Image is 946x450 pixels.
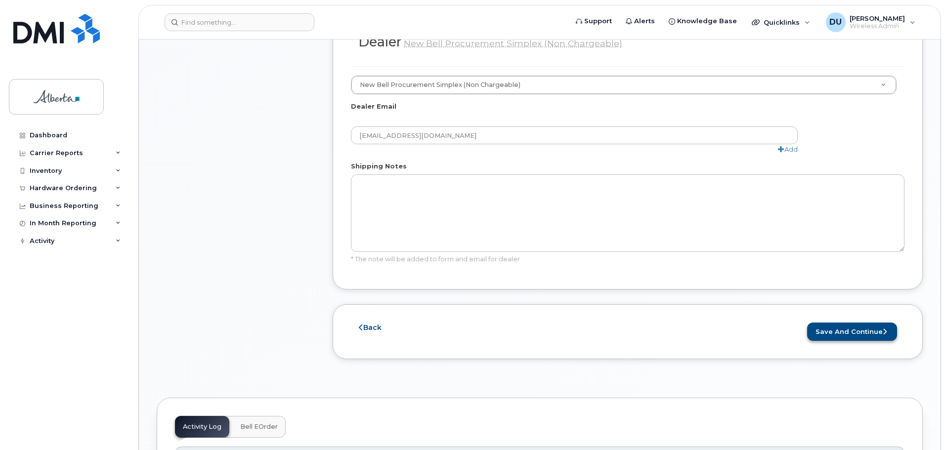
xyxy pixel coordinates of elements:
[745,12,817,32] div: Quicklinks
[619,11,662,31] a: Alerts
[569,11,619,31] a: Support
[358,35,897,49] h2: Dealer
[829,16,842,28] span: DU
[165,13,314,31] input: Find something...
[584,16,612,26] span: Support
[634,16,655,26] span: Alerts
[807,323,897,341] button: Save and Continue
[351,102,396,111] label: Dealer Email
[778,145,798,153] a: Add
[351,162,407,171] label: Shipping Notes
[764,18,800,26] span: Quicklinks
[240,423,278,431] span: Bell eOrder
[662,11,744,31] a: Knowledge Base
[351,126,798,144] input: Example: john@appleseed.com
[819,12,922,32] div: Dorothy Unruh
[359,323,382,332] a: Back
[351,254,904,264] div: * The note will be added to form and email for dealer
[850,14,905,22] span: [PERSON_NAME]
[677,16,737,26] span: Knowledge Base
[360,81,520,88] span: New Bell Procurement Simplex (Non Chargeable)
[404,38,622,48] abbr: New Bell Procurement Simplex (Non Chargeable)
[850,22,905,30] span: Wireless Admin
[351,76,896,94] a: New Bell Procurement Simplex (Non Chargeable)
